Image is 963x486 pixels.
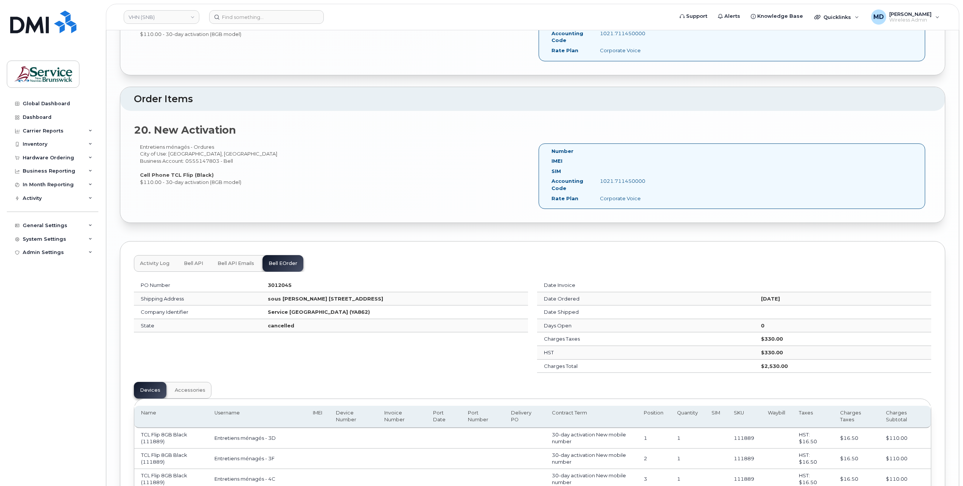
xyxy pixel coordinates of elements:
[134,305,261,319] td: Company Identifier
[727,406,761,428] th: SKU
[757,12,803,20] span: Knowledge Base
[799,452,817,465] span: HST: $16.50
[124,10,199,24] a: VHN (SNB)
[866,9,945,25] div: Matthew Deveau
[761,322,764,329] strong: 0
[551,168,561,175] label: SIM
[889,11,932,17] span: [PERSON_NAME]
[461,406,504,428] th: Port Number
[879,449,931,469] td: $110.00
[545,428,637,449] td: 30-day activation New mobile number
[551,47,578,54] label: Rate Plan
[537,332,754,346] td: Charges Taxes
[833,449,879,469] td: $16.50
[134,94,931,104] h2: Order Items
[761,336,783,342] strong: $330.00
[217,260,254,266] span: Bell API Emails
[594,195,662,202] div: Corporate Voice
[140,260,169,266] span: Activity Log
[537,346,754,360] td: HST
[833,428,879,449] td: $16.50
[545,406,637,428] th: Contract Term
[537,360,754,373] td: Charges Total
[727,428,761,449] td: 111889
[134,449,208,469] td: TCL Flip 8GB Black (111889)
[594,30,662,37] div: 1021.711450000
[268,296,383,302] strong: sous [PERSON_NAME] [STREET_ADDRESS]
[594,178,662,185] div: 1021.711450000
[537,279,754,292] td: Date Invoice
[134,292,261,306] td: Shipping Address
[879,406,931,428] th: Charges Subtotal
[823,14,851,20] span: Quicklinks
[713,9,746,24] a: Alerts
[551,178,589,192] label: Accounting Code
[426,406,461,428] th: Port Date
[134,428,208,449] td: TCL Flip 8GB Black (111889)
[306,406,329,428] th: IMEI
[268,322,294,329] strong: cancelled
[594,47,662,54] div: Corporate Voice
[705,406,727,428] th: SIM
[809,9,864,25] div: Quicklinks
[686,12,707,20] span: Support
[140,172,214,178] strong: Cell Phone TCL Flip (Black)
[637,449,670,469] td: 2
[537,319,754,333] td: Days Open
[799,431,817,445] span: HST: $16.50
[674,9,713,24] a: Support
[134,319,261,333] td: State
[208,449,306,469] td: Entretiens ménagés - 3F
[551,30,589,44] label: Accounting Code
[377,406,426,428] th: Invoice Number
[833,406,879,428] th: Charges Taxes
[873,12,884,22] span: MD
[209,10,324,24] input: Find something...
[761,349,783,355] strong: $330.00
[889,17,932,23] span: Wireless Admin
[879,428,931,449] td: $110.00
[134,124,236,136] strong: 20. New Activation
[670,428,705,449] td: 1
[670,449,705,469] td: 1
[537,305,754,319] td: Date Shipped
[551,195,578,202] label: Rate Plan
[761,406,792,428] th: Waybill
[134,143,533,185] div: Entretiens ménagés - Ordures City of Use: [GEOGRAPHIC_DATA], [GEOGRAPHIC_DATA] Business Account: ...
[175,387,205,393] span: Accessories
[724,12,740,20] span: Alerts
[268,282,292,288] strong: 3012045
[504,406,545,428] th: Delivery PO
[799,472,817,486] span: HST: $16.50
[134,406,208,428] th: Name
[134,279,261,292] td: PO Number
[551,148,573,155] label: Number
[746,9,808,24] a: Knowledge Base
[545,449,637,469] td: 30-day activation New mobile number
[792,406,833,428] th: Taxes
[761,296,780,302] strong: [DATE]
[268,309,370,315] strong: Service [GEOGRAPHIC_DATA] (YA862)
[208,406,306,428] th: Username
[637,428,670,449] td: 1
[670,406,705,428] th: Quantity
[727,449,761,469] td: 111889
[551,157,562,165] label: IMEI
[761,363,788,369] strong: $2,530.00
[329,406,377,428] th: Device Number
[537,292,754,306] td: Date Ordered
[184,260,203,266] span: Bell API
[208,428,306,449] td: Entretiens ménagés - 3D
[637,406,670,428] th: Position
